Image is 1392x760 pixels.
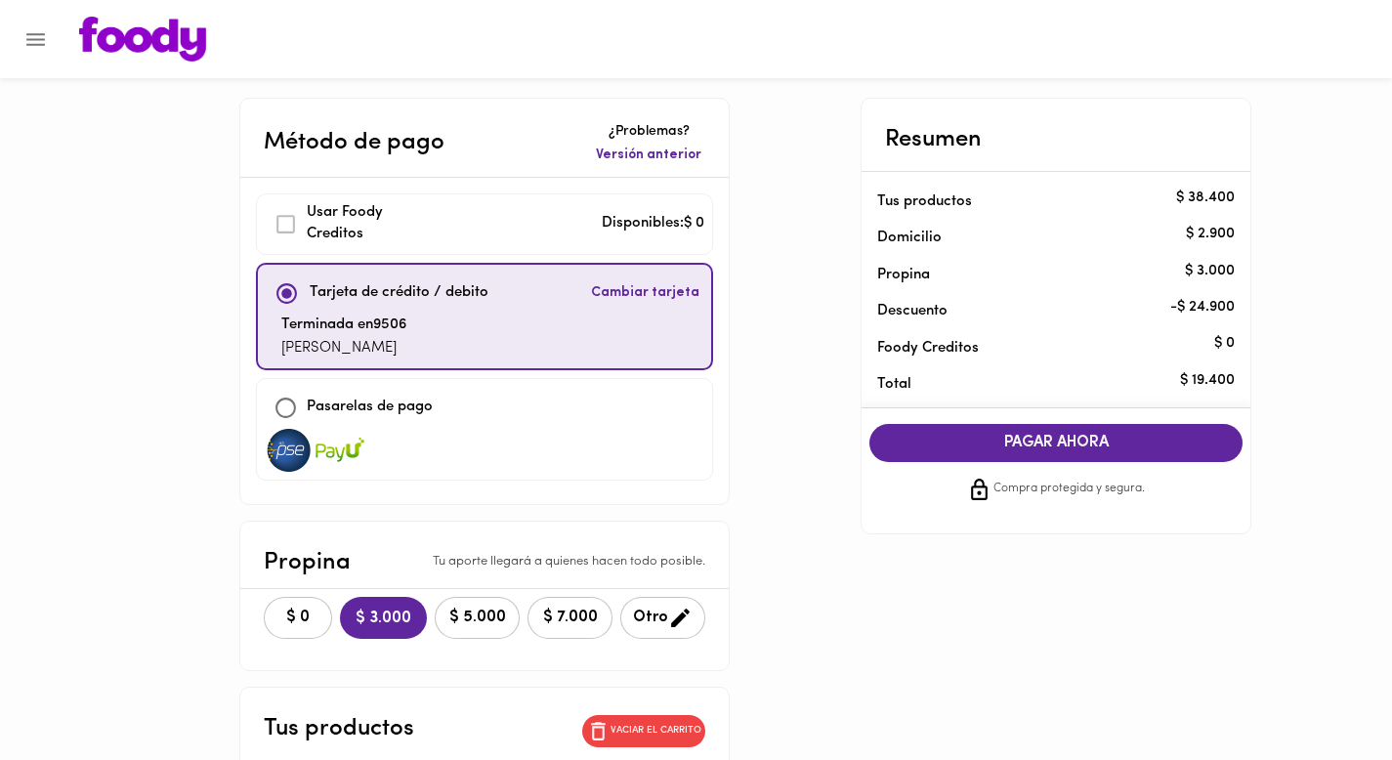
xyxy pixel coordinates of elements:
[281,315,406,337] p: Terminada en 9506
[316,429,364,472] img: visa
[435,597,520,639] button: $ 5.000
[264,125,444,160] p: Método de pago
[264,545,351,580] p: Propina
[356,610,411,628] span: $ 3.000
[633,606,693,630] span: Otro
[1170,297,1235,317] p: - $ 24.900
[596,146,701,165] span: Versión anterior
[447,609,507,627] span: $ 5.000
[276,609,319,627] span: $ 0
[869,424,1243,462] button: PAGAR AHORA
[1186,224,1235,244] p: $ 2.900
[264,711,414,746] p: Tus productos
[611,724,701,738] p: Vaciar el carrito
[602,213,704,235] p: Disponibles: $ 0
[877,338,1203,359] p: Foody Creditos
[592,142,705,169] button: Versión anterior
[310,282,488,305] p: Tarjeta de crédito / debito
[264,597,332,639] button: $ 0
[877,191,1203,212] p: Tus productos
[877,374,1203,395] p: Total
[993,480,1145,499] span: Compra protegida y segura.
[877,228,942,248] p: Domicilio
[527,597,612,639] button: $ 7.000
[307,202,441,246] p: Usar Foody Creditos
[885,122,982,157] p: Resumen
[877,301,948,321] p: Descuento
[433,553,705,571] p: Tu aporte llegará a quienes hacen todo posible.
[540,609,600,627] span: $ 7.000
[587,273,703,315] button: Cambiar tarjeta
[79,17,206,62] img: logo.png
[620,597,705,639] button: Otro
[265,429,314,472] img: visa
[1279,647,1372,740] iframe: Messagebird Livechat Widget
[340,597,427,639] button: $ 3.000
[582,715,705,747] button: Vaciar el carrito
[889,434,1223,452] span: PAGAR AHORA
[1185,261,1235,281] p: $ 3.000
[307,397,433,419] p: Pasarelas de pago
[592,122,705,142] p: ¿Problemas?
[1214,334,1235,355] p: $ 0
[591,283,699,303] span: Cambiar tarjeta
[281,338,406,360] p: [PERSON_NAME]
[1176,188,1235,208] p: $ 38.400
[877,265,1203,285] p: Propina
[12,16,60,63] button: Menu
[1180,370,1235,391] p: $ 19.400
